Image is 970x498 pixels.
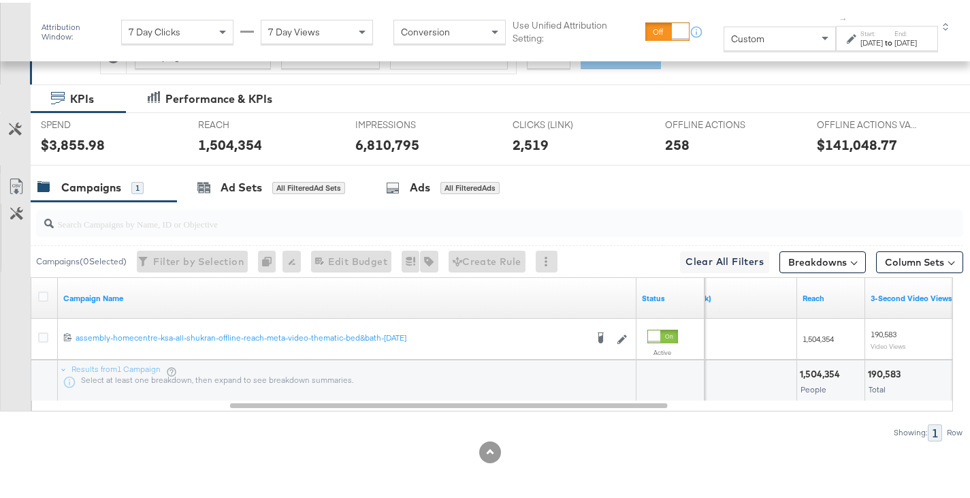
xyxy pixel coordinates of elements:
div: Row [946,425,963,435]
input: Search Campaigns by Name, ID or Objective [54,202,881,229]
span: CLICKS (LINK) [513,116,615,129]
a: assembly-homecentre-ksa-all-shukran-offline-reach-meta-video-thematic-bed&bath-[DATE] [76,330,586,343]
span: Conversion [401,23,450,35]
span: 7 Day Clicks [129,23,180,35]
div: 1,504,354 [800,365,844,378]
a: Shows the current state of your Ad Campaign. [642,290,699,301]
div: 0 [258,248,282,270]
div: 1 [131,179,144,191]
div: 190,583 [868,365,905,378]
div: $3,855.98 [41,132,105,152]
div: 1 [928,422,942,439]
div: Ad Sets [221,177,262,193]
button: Breakdowns [779,249,866,270]
div: 6,810,795 [355,132,419,152]
span: Total [869,382,886,392]
span: IMPRESSIONS [355,116,457,129]
strong: to [883,35,894,45]
div: Attribution Window: [41,20,114,39]
span: OFFLINE ACTIONS VALUE [817,116,919,129]
div: 2,519 [513,132,549,152]
div: Campaigns ( 0 Selected) [36,253,127,265]
span: Clear All Filters [685,251,764,268]
sub: Video Views [871,339,906,347]
button: Clear All Filters [680,249,769,270]
span: REACH [198,116,300,129]
button: Column Sets [876,249,963,270]
div: Ads [410,177,430,193]
div: $141,048.77 [817,132,897,152]
span: People [801,382,826,392]
label: Active [647,345,678,354]
span: SPEND [41,116,143,129]
span: 1,504,354 [803,331,834,341]
div: All Filtered Ads [440,179,500,191]
a: Your campaign name. [63,290,631,301]
div: 258 [665,132,690,152]
div: 1,504,354 [198,132,262,152]
label: Start: [860,27,883,35]
div: All Filtered Ad Sets [272,179,345,191]
span: 7 Day Views [268,23,320,35]
div: [DATE] [860,35,883,46]
label: End: [894,27,917,35]
div: Campaigns [61,177,121,193]
label: Use Unified Attribution Setting: [513,16,641,42]
a: The number of clicks on links appearing on your ad or Page that direct people to your sites off F... [666,290,792,301]
span: Custom [731,30,764,42]
div: Performance & KPIs [165,89,272,104]
a: The number of people your ad was served to. [803,290,860,301]
span: 190,583 [871,326,896,337]
span: ↑ [837,14,850,19]
div: KPIs [70,89,94,104]
span: OFFLINE ACTIONS [665,116,767,129]
div: Showing: [893,425,928,435]
div: assembly-homecentre-ksa-all-shukran-offline-reach-meta-video-thematic-bed&bath-[DATE] [76,330,586,341]
div: [DATE] [894,35,917,46]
